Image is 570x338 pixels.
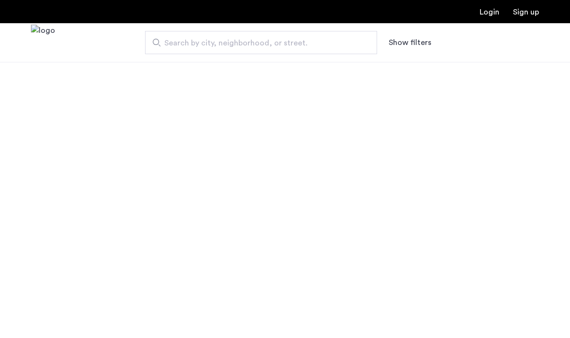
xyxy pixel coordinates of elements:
a: Cazamio Logo [31,25,55,61]
img: logo [31,25,55,61]
input: Apartment Search [145,31,377,54]
span: Search by city, neighborhood, or street. [164,37,350,49]
a: Login [480,8,499,16]
button: Show or hide filters [389,37,431,48]
a: Registration [513,8,539,16]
